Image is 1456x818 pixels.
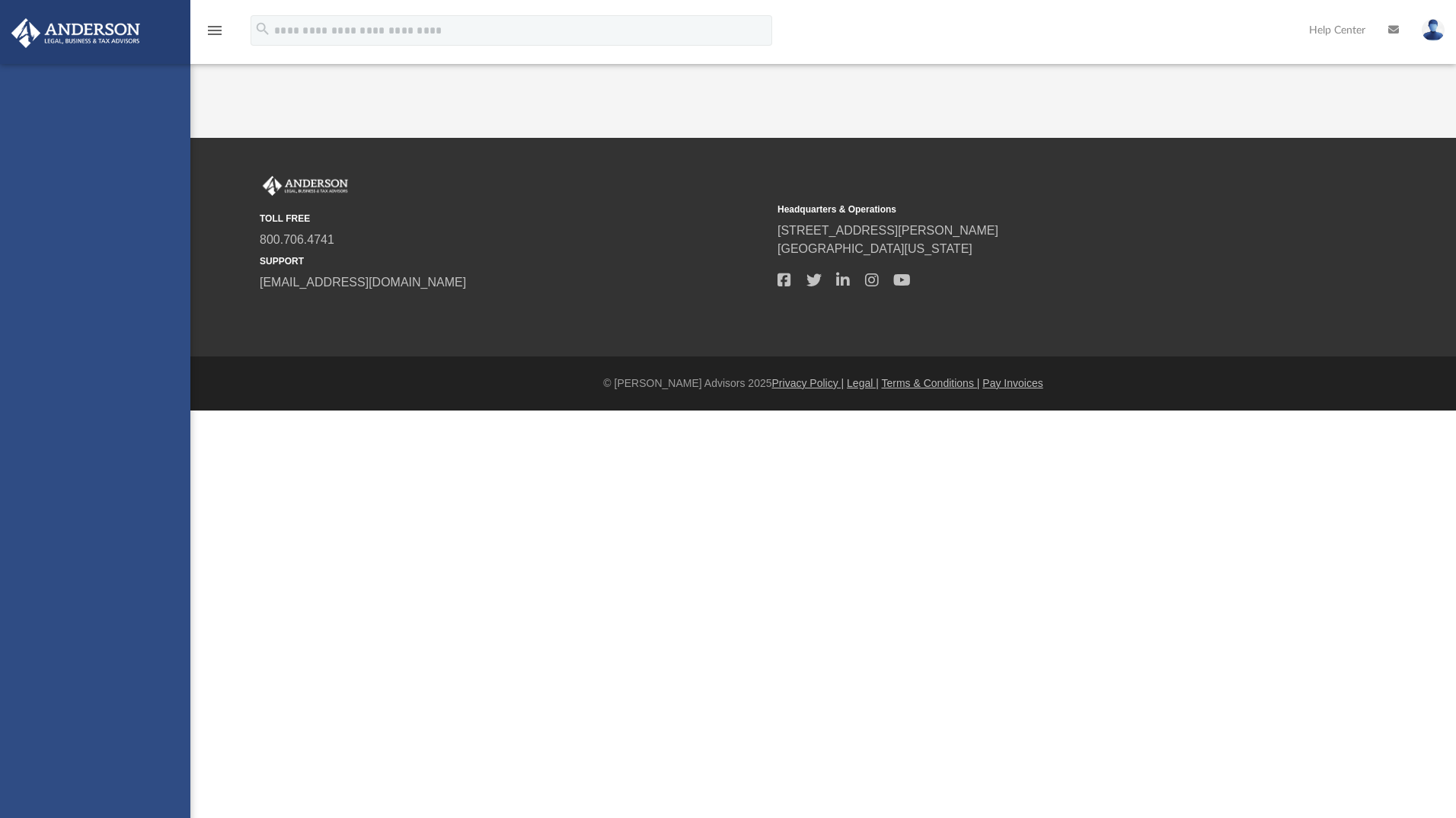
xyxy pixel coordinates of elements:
a: Legal | [847,377,879,389]
small: Headquarters & Operations [777,203,1285,216]
a: Privacy Policy | [772,377,845,389]
a: [GEOGRAPHIC_DATA][US_STATE] [777,242,972,255]
a: 800.706.4741 [260,233,334,246]
a: [STREET_ADDRESS][PERSON_NAME] [777,224,998,237]
small: SUPPORT [260,254,767,268]
img: Anderson Advisors Platinum Portal [7,18,145,48]
i: menu [206,21,224,40]
div: © [PERSON_NAME] Advisors 2025 [190,375,1456,391]
img: Anderson Advisors Platinum Portal [260,176,351,196]
img: User Pic [1422,19,1445,41]
a: Pay Invoices [982,377,1043,389]
a: menu [206,29,224,40]
i: search [254,21,271,37]
a: Terms & Conditions | [882,377,980,389]
small: TOLL FREE [260,212,767,225]
a: [EMAIL_ADDRESS][DOMAIN_NAME] [260,276,466,289]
